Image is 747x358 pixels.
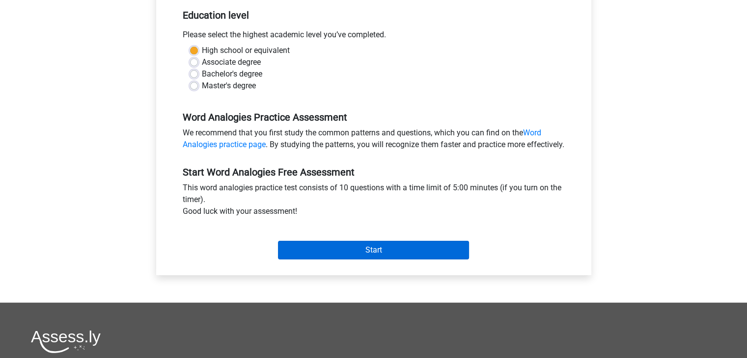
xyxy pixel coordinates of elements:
[202,68,262,80] label: Bachelor's degree
[183,5,565,25] h5: Education level
[175,182,572,221] div: This word analogies practice test consists of 10 questions with a time limit of 5:00 minutes (if ...
[31,330,101,353] img: Assessly logo
[183,166,565,178] h5: Start Word Analogies Free Assessment
[183,111,565,123] h5: Word Analogies Practice Assessment
[202,56,261,68] label: Associate degree
[202,80,256,92] label: Master's degree
[175,127,572,154] div: We recommend that you first study the common patterns and questions, which you can find on the . ...
[175,29,572,45] div: Please select the highest academic level you’ve completed.
[202,45,290,56] label: High school or equivalent
[278,241,469,259] input: Start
